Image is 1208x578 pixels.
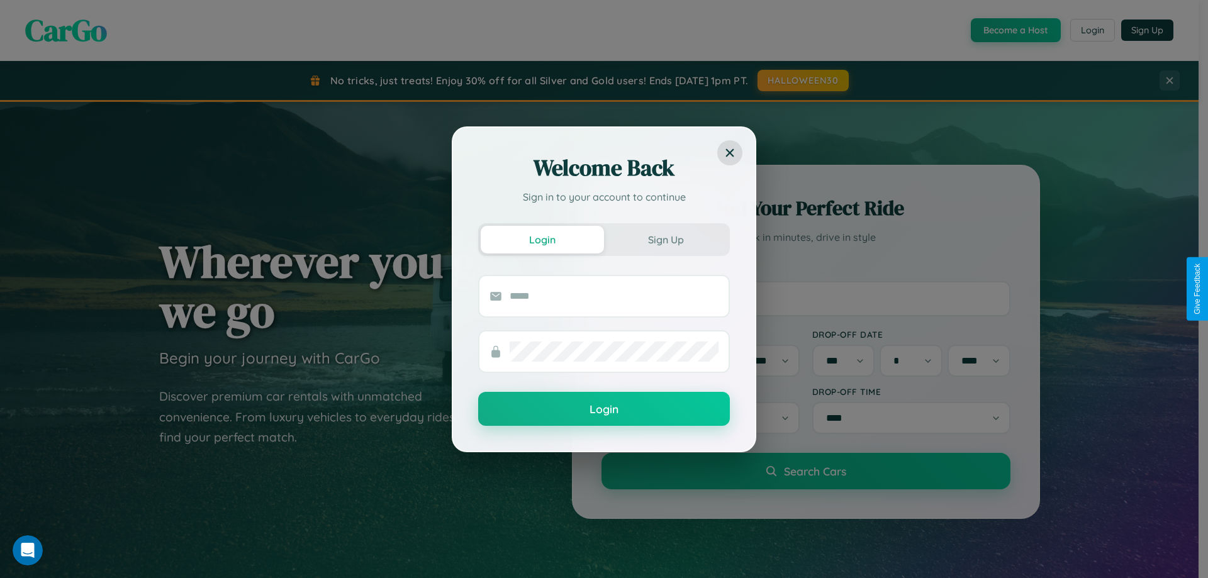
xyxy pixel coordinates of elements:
[478,189,730,204] p: Sign in to your account to continue
[481,226,604,253] button: Login
[1193,264,1202,314] div: Give Feedback
[13,535,43,565] iframe: Intercom live chat
[604,226,727,253] button: Sign Up
[478,392,730,426] button: Login
[478,153,730,183] h2: Welcome Back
